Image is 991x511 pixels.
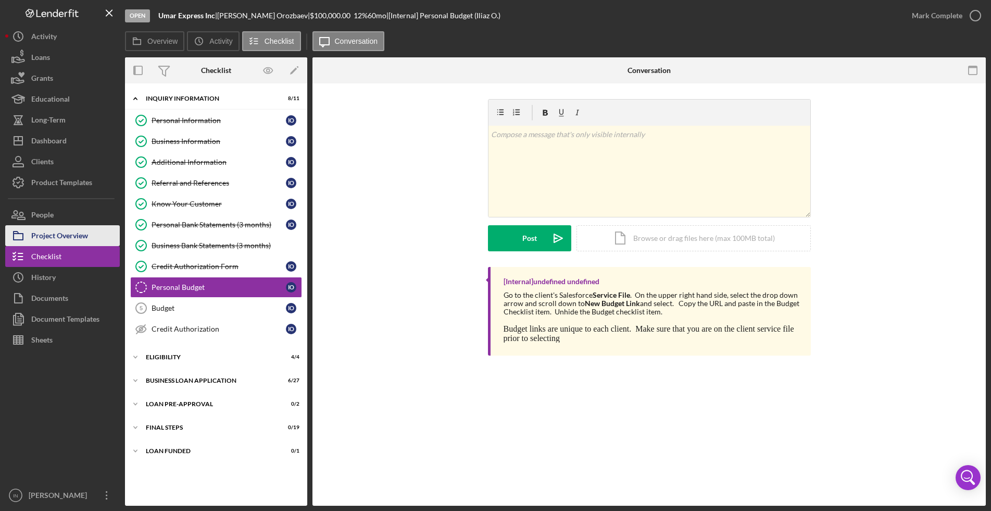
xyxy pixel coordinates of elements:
[286,136,296,147] div: I O
[130,193,302,214] a: Know Your CustomerIO
[281,95,299,102] div: 8 / 11
[130,214,302,235] a: Personal Bank Statements (3 months)IO
[286,157,296,167] div: I O
[5,225,120,246] button: Project Overview
[201,66,231,75] div: Checklist
[152,200,286,208] div: Know Your Customer
[281,424,299,431] div: 0 / 19
[312,31,385,51] button: Conversation
[130,319,302,339] a: Credit AuthorizationIO
[281,401,299,407] div: 0 / 2
[152,116,286,125] div: Personal Information
[354,11,368,20] div: 12 %
[286,303,296,313] div: I O
[5,151,120,172] a: Clients
[146,354,273,360] div: ELIGIBILITY
[5,68,120,89] button: Grants
[5,309,120,330] button: Document Templates
[5,267,120,288] button: History
[5,110,120,130] a: Long-Term
[5,204,120,225] a: People
[522,225,537,251] div: Post
[31,89,70,112] div: Educational
[152,262,286,271] div: Credit Authorization Form
[146,424,273,431] div: FINAL STEPS
[26,485,94,508] div: [PERSON_NAME]
[31,246,61,270] div: Checklist
[209,37,232,45] label: Activity
[13,493,18,498] text: IN
[130,277,302,298] a: Personal BudgetIO
[386,11,500,20] div: | [Internal] Personal Budget (Iliaz O.)
[31,151,54,175] div: Clients
[281,448,299,454] div: 0 / 1
[286,199,296,209] div: I O
[5,47,120,68] button: Loans
[281,354,299,360] div: 4 / 4
[310,11,354,20] div: $100,000.00
[265,37,294,45] label: Checklist
[5,330,120,350] button: Sheets
[130,298,302,319] a: 5BudgetIO
[152,221,286,229] div: Personal Bank Statements (3 months)
[130,152,302,173] a: Additional InformationIO
[31,330,53,353] div: Sheets
[31,68,53,91] div: Grants
[504,324,794,342] span: Budget links are unique to each client. Make sure that you are on the client service file prior t...
[158,11,217,20] div: |
[5,26,120,47] button: Activity
[281,378,299,384] div: 6 / 27
[286,324,296,334] div: I O
[125,31,184,51] button: Overview
[242,31,301,51] button: Checklist
[504,291,800,316] div: Go to the client's Salesforce . On the upper right hand side, select the drop down arrow and scro...
[146,448,273,454] div: LOAN FUNDED
[286,178,296,188] div: I O
[152,241,302,250] div: Business Bank Statements (3 months)
[130,131,302,152] a: Business InformationIO
[286,261,296,272] div: I O
[130,256,302,277] a: Credit Authorization FormIO
[5,485,120,506] button: IN[PERSON_NAME]
[5,172,120,193] button: Product Templates
[152,179,286,187] div: Referral and References
[504,277,599,286] div: [Internal] undefined undefined
[5,246,120,267] button: Checklist
[187,31,239,51] button: Activity
[5,130,120,151] button: Dashboard
[130,235,302,256] a: Business Bank Statements (3 months)
[217,11,310,20] div: [PERSON_NAME] Orozbaev |
[628,66,671,75] div: Conversation
[146,95,273,102] div: INQUIRY INFORMATION
[5,288,120,309] button: Documents
[286,115,296,126] div: I O
[286,220,296,230] div: I O
[31,47,50,70] div: Loans
[956,465,981,490] div: Open Intercom Messenger
[125,9,150,22] div: Open
[593,290,630,299] strong: Service File
[152,158,286,166] div: Additional Information
[130,110,302,131] a: Personal InformationIO
[31,309,99,332] div: Document Templates
[335,37,378,45] label: Conversation
[152,137,286,145] div: Business Information
[5,89,120,110] button: Educational
[912,5,962,26] div: Mark Complete
[158,11,215,20] b: Umar Express Inc
[152,325,286,333] div: Credit Authorization
[31,110,66,133] div: Long-Term
[488,225,571,251] button: Post
[152,283,286,291] div: Personal Budget
[286,282,296,293] div: I O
